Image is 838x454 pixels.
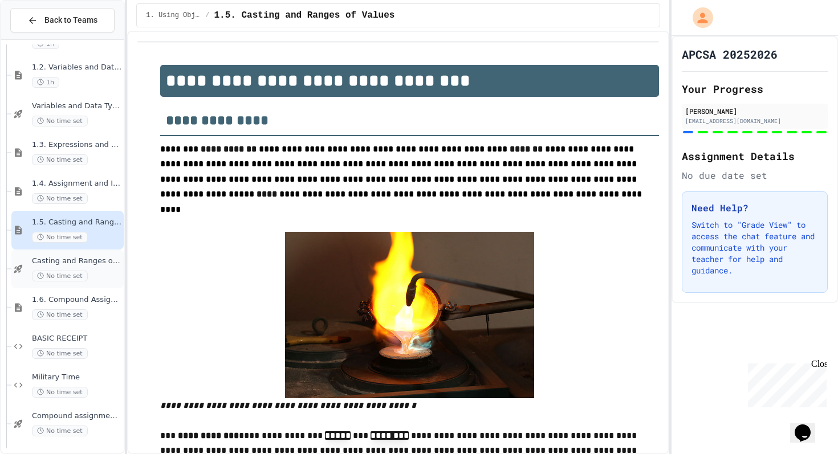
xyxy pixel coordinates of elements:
[214,9,395,22] span: 1.5. Casting and Ranges of Values
[32,77,59,88] span: 1h
[32,411,121,421] span: Compound assignment operators - Quiz
[205,11,209,20] span: /
[32,232,88,243] span: No time set
[682,46,778,62] h1: APCSA 20252026
[682,169,828,182] div: No due date set
[146,11,201,20] span: 1. Using Objects and Methods
[32,154,88,165] span: No time set
[32,373,121,382] span: Military Time
[32,387,88,398] span: No time set
[32,193,88,204] span: No time set
[44,14,97,26] span: Back to Teams
[685,106,824,116] div: [PERSON_NAME]
[32,256,121,266] span: Casting and Ranges of variables - Quiz
[691,201,818,215] h3: Need Help?
[32,63,121,72] span: 1.2. Variables and Data Types
[32,334,121,343] span: BASIC RECEIPT
[32,116,88,126] span: No time set
[32,348,88,359] span: No time set
[5,5,79,72] div: Chat with us now!Close
[32,140,121,150] span: 1.3. Expressions and Output [New]
[10,8,115,32] button: Back to Teams
[790,408,827,443] iframe: chat widget
[32,179,121,189] span: 1.4. Assignment and Input
[32,271,88,281] span: No time set
[32,426,88,436] span: No time set
[32,101,121,111] span: Variables and Data Types - Quiz
[32,295,121,305] span: 1.6. Compound Assignment Operators
[685,117,824,125] div: [EMAIL_ADDRESS][DOMAIN_NAME]
[743,359,827,407] iframe: chat widget
[682,148,828,164] h2: Assignment Details
[682,81,828,97] h2: Your Progress
[681,5,716,31] div: My Account
[32,218,121,227] span: 1.5. Casting and Ranges of Values
[32,309,88,320] span: No time set
[691,219,818,276] p: Switch to "Grade View" to access the chat feature and communicate with your teacher for help and ...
